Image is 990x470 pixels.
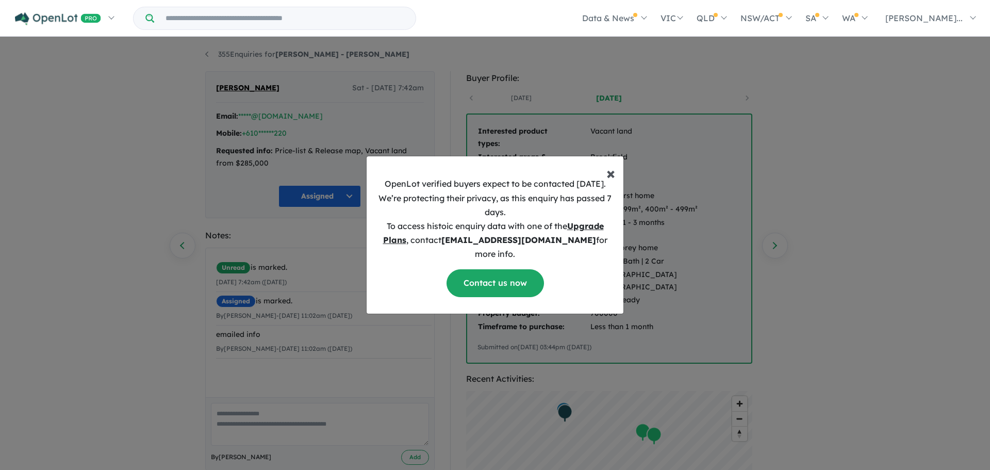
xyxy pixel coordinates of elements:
[156,7,414,29] input: Try estate name, suburb, builder or developer
[885,13,963,23] span: [PERSON_NAME]...
[606,163,615,183] span: ×
[441,235,596,245] b: [EMAIL_ADDRESS][DOMAIN_NAME]
[447,269,544,297] a: Contact us now
[15,12,101,25] img: Openlot PRO Logo White
[375,177,615,261] p: OpenLot verified buyers expect to be contacted [DATE]. We’re protecting their privacy, as this en...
